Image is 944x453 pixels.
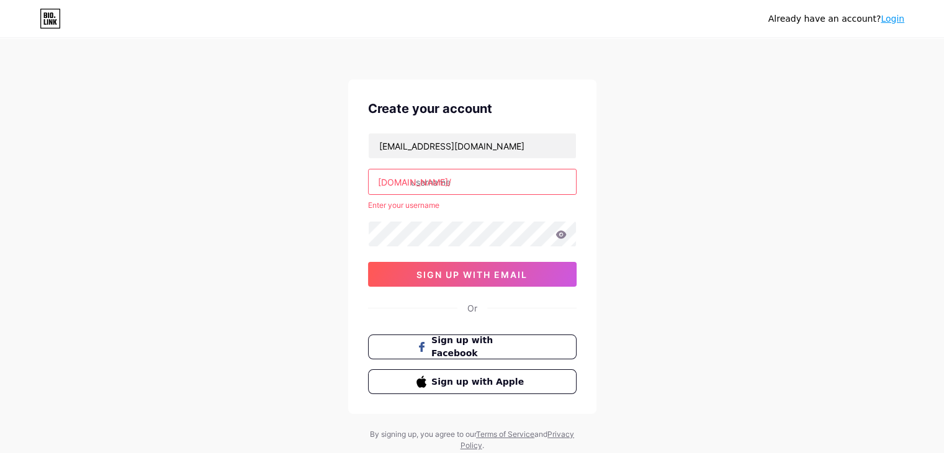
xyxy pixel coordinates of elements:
[368,200,577,211] div: Enter your username
[378,176,451,189] div: [DOMAIN_NAME]/
[431,375,528,388] span: Sign up with Apple
[369,133,576,158] input: Email
[368,262,577,287] button: sign up with email
[369,169,576,194] input: username
[368,369,577,394] button: Sign up with Apple
[431,334,528,360] span: Sign up with Facebook
[368,334,577,359] button: Sign up with Facebook
[476,429,534,439] a: Terms of Service
[768,12,904,25] div: Already have an account?
[881,14,904,24] a: Login
[467,302,477,315] div: Or
[368,99,577,118] div: Create your account
[416,269,528,280] span: sign up with email
[367,429,578,451] div: By signing up, you agree to our and .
